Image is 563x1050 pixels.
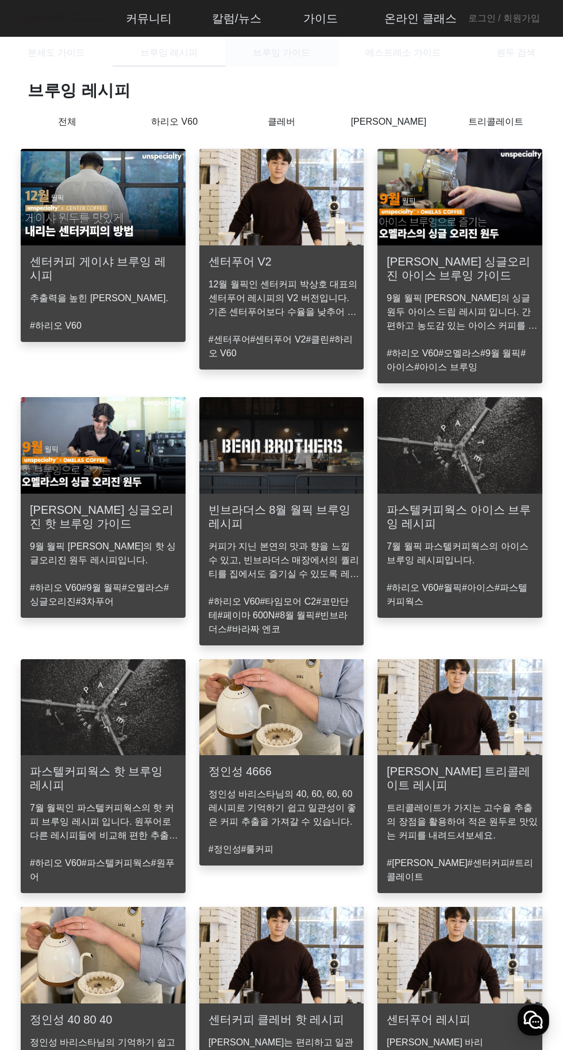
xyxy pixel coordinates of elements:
[209,503,355,530] h3: 빈브라더스 8월 월픽 브루잉 레시피
[30,321,82,330] a: #하리오 V60
[209,787,360,829] p: 정인성 바리스타님의 40, 60, 60, 60 레시피로 기억하기 쉽고 일관성이 좋은 커피 추출을 가져갈 수 있습니다.
[496,48,535,57] span: 원두 검색
[30,858,82,868] a: #하리오 V60
[192,397,371,645] a: 빈브라더스 8월 월픽 브루잉 레시피커피가 지닌 본연의 맛과 향을 느낄 수 있고, 빈브라더스 매장에서의 퀄리티를 집에서도 즐기실 수 있도록 레시피를 준비하였습니다.#하리오 V6...
[209,610,348,634] a: #빈브라더스
[14,659,192,894] a: 파스텔커피웍스 핫 브루잉 레시피7월 월픽인 파스텔커피웍스의 핫 커피 브루잉 레시피 입니다. 원푸어로 다른 레시피들에 비교해 편한 추출을 진행하실 수 있습니다.#하리오 V60#...
[209,255,272,268] h3: 센터푸어 V2
[387,348,438,358] a: #하리오 V60
[480,348,520,358] a: #9월 월픽
[14,115,121,135] p: 전체
[28,80,549,101] h1: 브루잉 레시피
[387,540,538,567] p: 7월 월픽 파스텔커피웍스의 아이스 브루잉 레시피입니다.
[387,291,538,333] p: 9월 월픽 [PERSON_NAME]의 싱글 원두 아이스 드립 레시피 입니다. 간편하고 농도감 있는 아이스 커피를 즐기실 수 있습니다.
[387,583,438,593] a: #하리오 V60
[442,115,549,129] p: 트리콜레이트
[209,844,241,854] a: #정인성
[140,48,198,57] span: 브루잉 레시피
[218,610,275,620] a: #페이마 600N
[30,540,181,567] p: 9월 월픽 [PERSON_NAME]의 핫 싱글오리진 원두 레시피입니다.
[371,149,549,383] a: [PERSON_NAME] 싱글오리진 아이스 브루잉 가이드9월 월픽 [PERSON_NAME]의 싱글 원두 아이스 드립 레시피 입니다. 간편하고 농도감 있는 아이스 커피를 즐기실...
[76,364,148,393] a: 대화
[468,858,510,868] a: #센터커피
[30,503,176,530] h3: [PERSON_NAME] 싱글오리진 핫 브루잉 가이드
[387,255,533,282] h3: [PERSON_NAME] 싱글오리진 아이스 브루잉 가이드
[122,583,164,593] a: #오멜라스
[228,115,335,129] p: 클레버
[30,764,176,792] h3: 파스텔커피웍스 핫 브루잉 레시피
[260,597,316,606] a: #타임모어 C2
[387,503,533,530] h3: 파스텔커피웍스 아이스 브루잉 레시피
[294,3,347,34] a: 가이드
[371,659,549,894] a: [PERSON_NAME] 트리콜레이트 레시피트리콜레이트가 가지는 고수율 추출의 장점을 활용하여 적은 원두로 맛있는 커피를 내려드셔보세요.#[PERSON_NAME]#센터커피#트...
[438,348,480,358] a: #오멜라스
[30,291,181,305] p: 추출력을 높힌 [PERSON_NAME].
[387,583,527,606] a: #파스텔커피웍스
[375,3,466,34] a: 온라인 클래스
[9,9,105,29] img: logo
[209,597,349,620] a: #코만단테
[36,382,43,391] span: 홈
[192,659,371,894] a: 정인성 4666정인성 바리스타님의 40, 60, 60, 60 레시피로 기억하기 쉽고 일관성이 좋은 커피 추출을 가져갈 수 있습니다.#정인성#룰커피
[387,764,533,792] h3: [PERSON_NAME] 트리콜레이트 레시피
[365,48,441,57] span: 에스프레소 가이드
[387,801,538,843] p: 트리콜레이트가 가지는 고수율 추출의 장점을 활용하여 적은 원두로 맛있는 커피를 내려드셔보세요.
[209,1013,345,1026] h3: 센터커피 클레버 핫 레시피
[105,382,119,391] span: 대화
[192,149,371,383] a: 센터푸어 V212월 월픽인 센터커피 박상호 대표의 센터푸어 레시피의 V2 버전입니다. 기존 센터푸어보다 수율을 낮추어 부정적인 맛이 억제되었습니다.#센터푸어#센터푸어 V2#클...
[30,1013,112,1026] h3: 정인성 40 80 40
[227,624,280,634] a: #바라짜 엔코
[30,801,181,843] p: 7월 월픽인 파스텔커피웍스의 핫 커피 브루잉 레시피 입니다. 원푸어로 다른 레시피들에 비교해 편한 추출을 진행하실 수 있습니다.
[462,583,495,593] a: #아이스
[209,540,360,581] p: 커피가 지닌 본연의 맛과 향을 느낄 수 있고, 빈브라더스 매장에서의 퀄리티를 집에서도 즐기실 수 있도록 레시피를 준비하였습니다.
[250,334,306,344] a: #센터푸어 V2
[438,583,462,593] a: #월픽
[209,334,250,344] a: #센터푸어
[76,597,114,606] a: #3차푸어
[387,1013,471,1026] h3: 센터푸어 레시피
[82,583,122,593] a: #9월 월픽
[371,397,549,645] a: 파스텔커피웍스 아이스 브루잉 레시피7월 월픽 파스텔커피웍스의 아이스 브루잉 레시피입니다.#하리오 V60#월픽#아이스#파스텔커피웍스
[275,610,315,620] a: #8월 월픽
[82,858,151,868] a: #파스텔커피웍스
[335,115,442,129] p: [PERSON_NAME]
[209,597,260,606] a: #하리오 V60
[414,362,477,372] a: #아이스 브루잉
[468,11,540,25] a: 로그인 / 회원가입
[253,48,310,57] span: 브루잉 가이드
[30,583,169,606] a: #싱글오리진
[30,255,176,282] h3: 센터커피 게이샤 브루잉 레시피
[117,3,181,34] a: 커뮤니티
[209,278,360,319] p: 12월 월픽인 센터커피 박상호 대표의 센터푸어 레시피의 V2 버전입니다. 기존 센터푸어보다 수율을 낮추어 부정적인 맛이 억제되었습니다.
[387,858,467,868] a: #[PERSON_NAME]
[306,334,329,344] a: #클린
[14,397,192,645] a: [PERSON_NAME] 싱글오리진 핫 브루잉 가이드9월 월픽 [PERSON_NAME]의 핫 싱글오리진 원두 레시피입니다.#하리오 V60#9월 월픽#오멜라스#싱글오리진#3차푸어
[28,48,85,57] span: 분쇄도 가이드
[178,382,191,391] span: 설정
[203,3,271,34] a: 칼럼/뉴스
[3,364,76,393] a: 홈
[148,364,221,393] a: 설정
[209,764,272,778] h3: 정인성 4666
[14,149,192,383] a: 센터커피 게이샤 브루잉 레시피추출력을 높힌 [PERSON_NAME].#하리오 V60
[30,583,82,593] a: #하리오 V60
[121,115,227,129] p: 하리오 V60
[241,844,274,854] a: #룰커피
